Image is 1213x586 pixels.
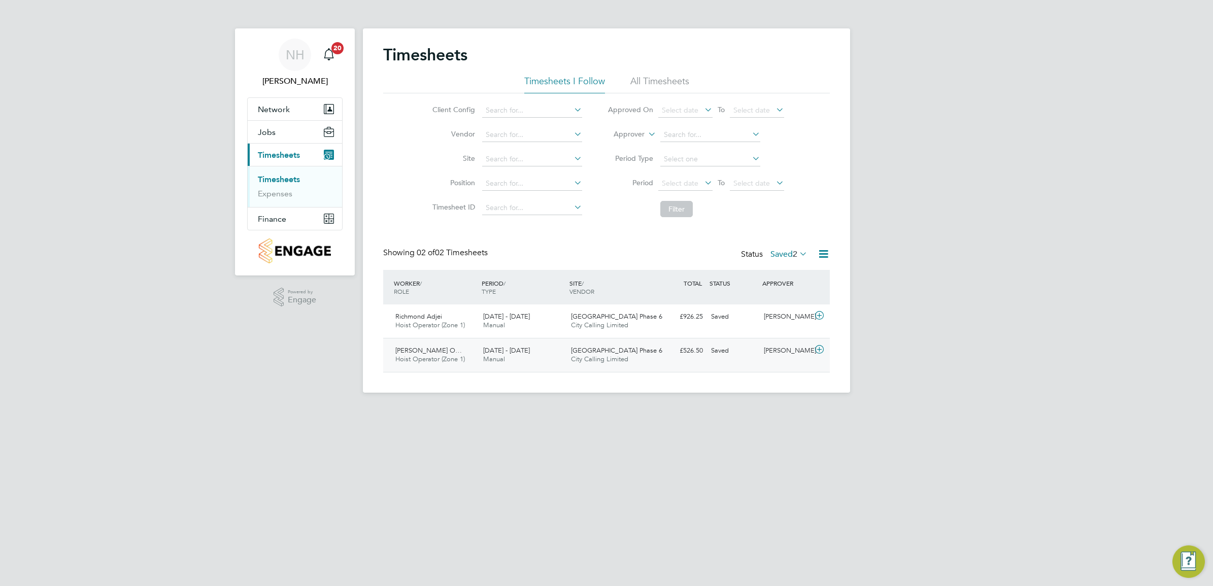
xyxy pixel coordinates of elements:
span: / [420,279,422,287]
span: [DATE] - [DATE] [483,346,530,355]
span: / [503,279,506,287]
span: Select date [733,179,770,188]
span: Engage [288,296,316,304]
img: countryside-properties-logo-retina.png [259,238,330,263]
a: Timesheets [258,175,300,184]
label: Approved On [608,105,653,114]
span: [GEOGRAPHIC_DATA] Phase 6 [571,312,662,321]
button: Network [248,98,342,120]
li: All Timesheets [630,75,689,93]
span: NH [286,48,305,61]
input: Search for... [482,104,582,118]
h2: Timesheets [383,45,467,65]
span: City Calling Limited [571,355,628,363]
button: Filter [660,201,693,217]
span: Manual [483,355,505,363]
span: Powered by [288,288,316,296]
span: Select date [662,179,698,188]
div: £526.50 [654,342,707,359]
input: Select one [660,152,760,166]
span: [DATE] - [DATE] [483,312,530,321]
span: City Calling Limited [571,321,628,329]
label: Vendor [429,129,475,139]
span: Manual [483,321,505,329]
input: Search for... [482,152,582,166]
input: Search for... [482,128,582,142]
span: Select date [662,106,698,115]
span: ROLE [394,287,409,295]
span: Hoist Operator (Zone 1) [395,321,465,329]
span: Select date [733,106,770,115]
span: TOTAL [684,279,702,287]
span: Hoist Operator (Zone 1) [395,355,465,363]
a: Go to home page [247,238,343,263]
div: Timesheets [248,166,342,207]
span: 02 Timesheets [417,248,488,258]
label: Timesheet ID [429,202,475,212]
button: Engage Resource Center [1172,545,1205,578]
span: TYPE [482,287,496,295]
span: Timesheets [258,150,300,160]
label: Period [608,178,653,187]
li: Timesheets I Follow [524,75,605,93]
span: 2 [793,249,797,259]
span: Richmond Adjei [395,312,442,321]
input: Search for... [660,128,760,142]
nav: Main navigation [235,28,355,275]
button: Finance [248,208,342,230]
span: 02 of [417,248,435,258]
label: Approver [599,129,645,140]
div: STATUS [707,274,760,292]
div: WORKER [391,274,479,300]
a: Powered byEngage [274,288,317,307]
a: 20 [319,39,339,71]
input: Search for... [482,201,582,215]
div: APPROVER [760,274,813,292]
label: Client Config [429,105,475,114]
span: Finance [258,214,286,224]
span: Network [258,105,290,114]
div: SITE [567,274,655,300]
span: [PERSON_NAME] O… [395,346,462,355]
div: Saved [707,308,760,325]
div: [PERSON_NAME] [760,342,813,359]
span: / [582,279,584,287]
span: Jobs [258,127,276,137]
label: Period Type [608,154,653,163]
div: Showing [383,248,490,258]
button: Jobs [248,121,342,143]
button: Timesheets [248,144,342,166]
span: VENDOR [569,287,594,295]
span: [GEOGRAPHIC_DATA] Phase 6 [571,346,662,355]
div: £926.25 [654,308,707,325]
label: Site [429,154,475,163]
span: Nikki Hobden [247,75,343,87]
div: PERIOD [479,274,567,300]
a: Expenses [258,189,292,198]
span: 20 [331,42,344,54]
label: Saved [770,249,807,259]
div: Saved [707,342,760,359]
a: NH[PERSON_NAME] [247,39,343,87]
div: Status [741,248,810,262]
div: [PERSON_NAME] [760,308,813,325]
label: Position [429,178,475,187]
span: To [715,103,728,116]
span: To [715,176,728,189]
input: Search for... [482,177,582,191]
